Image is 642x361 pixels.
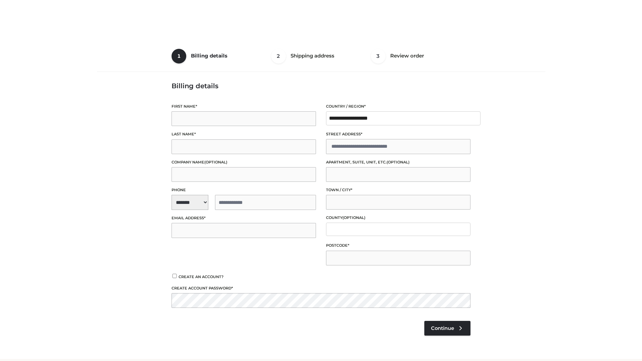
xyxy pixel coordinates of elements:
span: Billing details [191,52,227,59]
label: Company name [172,159,316,165]
input: Create an account? [172,274,178,278]
label: First name [172,103,316,110]
label: Phone [172,187,316,193]
label: Last name [172,131,316,137]
label: Postcode [326,242,470,249]
span: 3 [371,49,386,64]
span: (optional) [387,160,410,164]
a: Continue [424,321,470,336]
label: Country / Region [326,103,470,110]
label: Email address [172,215,316,221]
span: Shipping address [291,52,334,59]
label: Town / City [326,187,470,193]
span: (optional) [204,160,227,164]
span: Create an account? [179,274,224,279]
span: (optional) [342,215,365,220]
span: Continue [431,325,454,331]
label: Apartment, suite, unit, etc. [326,159,470,165]
label: Street address [326,131,470,137]
span: 1 [172,49,186,64]
h3: Billing details [172,82,470,90]
label: County [326,215,470,221]
span: 2 [271,49,286,64]
span: Review order [390,52,424,59]
label: Create account password [172,285,470,291]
